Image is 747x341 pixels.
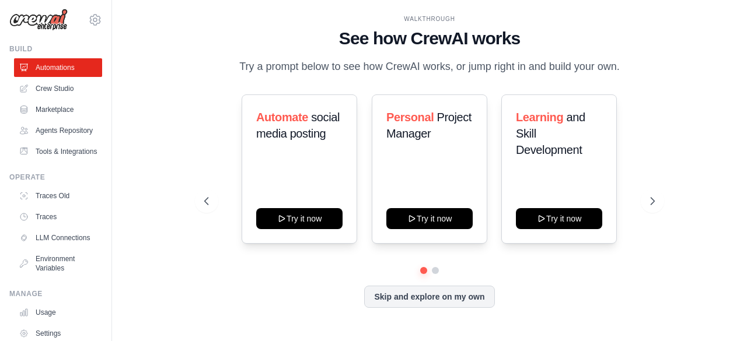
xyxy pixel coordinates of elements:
[386,208,473,229] button: Try it now
[9,44,102,54] div: Build
[14,58,102,77] a: Automations
[204,15,654,23] div: WALKTHROUGH
[256,111,340,140] span: social media posting
[14,121,102,140] a: Agents Repository
[516,111,563,124] span: Learning
[14,208,102,226] a: Traces
[14,228,102,247] a: LLM Connections
[14,249,102,277] a: Environment Variables
[256,111,308,124] span: Automate
[14,100,102,119] a: Marketplace
[14,79,102,98] a: Crew Studio
[9,173,102,182] div: Operate
[9,289,102,298] div: Manage
[9,9,68,31] img: Logo
[516,208,602,229] button: Try it now
[14,303,102,322] a: Usage
[689,285,747,341] iframe: Chat Widget
[386,111,472,140] span: Project Manager
[204,28,654,49] h1: See how CrewAI works
[256,208,343,229] button: Try it now
[14,142,102,161] a: Tools & Integrations
[233,58,626,75] p: Try a prompt below to see how CrewAI works, or jump right in and build your own.
[516,111,585,156] span: and Skill Development
[386,111,434,124] span: Personal
[14,187,102,205] a: Traces Old
[364,286,494,308] button: Skip and explore on my own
